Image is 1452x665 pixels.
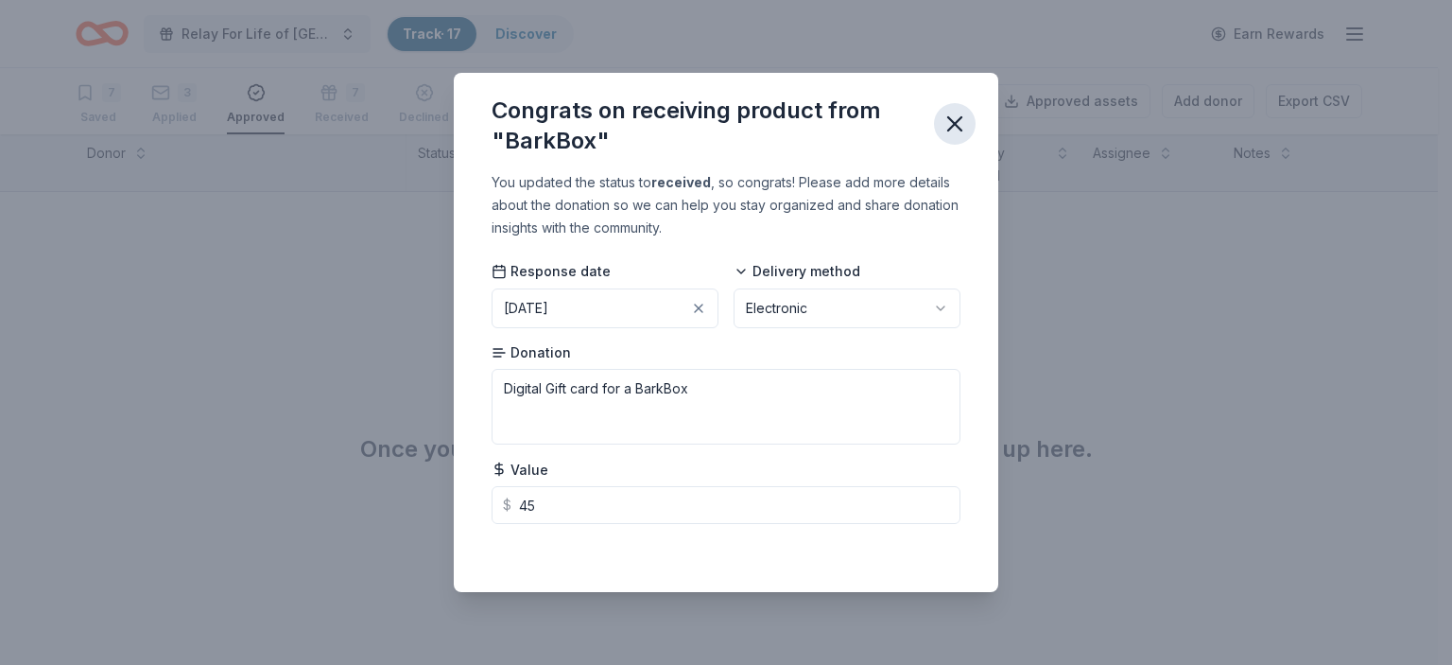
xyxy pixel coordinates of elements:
[492,289,718,328] button: [DATE]
[651,174,711,190] b: received
[734,262,860,281] span: Delivery method
[492,369,960,445] textarea: Digital Gift card for a BarkBox
[492,343,571,362] span: Donation
[492,96,919,156] div: Congrats on receiving product from "BarkBox"
[492,171,960,239] div: You updated the status to , so congrats! Please add more details about the donation so we can hel...
[504,297,548,320] div: [DATE]
[492,461,548,480] span: Value
[492,262,611,281] span: Response date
